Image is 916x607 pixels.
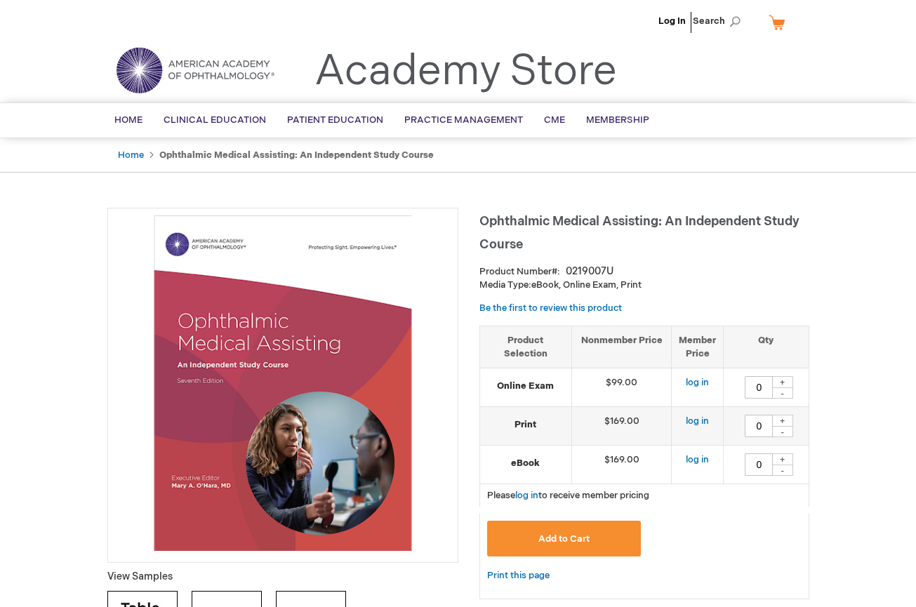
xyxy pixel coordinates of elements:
[118,149,144,161] a: Home
[479,302,622,314] a: Be the first to review this product
[772,415,793,427] div: +
[571,446,672,484] td: $169.00
[772,376,793,388] div: +
[686,377,709,388] a: log in
[745,415,773,437] input: Qty
[487,490,649,501] span: Please to receive member pricing
[479,279,809,292] p: eBook, Online Exam, Print
[164,114,266,126] span: Clinical Education
[159,149,434,161] strong: Ophthalmic Medical Assisting: An Independent Study Course
[571,368,672,407] td: $99.00
[544,114,565,126] span: CME
[686,454,709,465] a: log in
[487,380,564,393] strong: Online Exam
[538,533,590,545] span: Add to Cart
[772,426,793,437] div: -
[772,453,793,465] div: +
[772,387,793,399] div: -
[404,114,523,126] span: Practice Management
[479,266,560,277] strong: Product Number
[571,326,672,368] th: Nonmember Price
[314,46,617,97] a: Academy Store
[487,418,564,432] strong: Print
[487,521,642,556] button: Add to Cart
[287,114,383,126] span: Patient Education
[479,279,531,291] strong: Media Type:
[724,326,809,368] th: Qty
[487,457,564,470] strong: eBook
[515,490,538,501] a: log in
[115,215,451,551] img: Ophthalmic Medical Assisting: An Independent Study Course
[480,326,572,368] th: Product Selection
[566,265,613,279] div: 0219007U
[487,567,550,585] a: Print this page
[772,465,793,476] div: -
[686,415,709,427] a: log in
[745,453,773,476] input: Qty
[571,407,672,446] td: $169.00
[114,114,142,126] span: Home
[658,15,686,27] a: Log In
[479,214,799,252] span: Ophthalmic Medical Assisting: An Independent Study Course
[586,114,649,126] span: Membership
[693,7,746,35] span: Search
[107,570,458,584] p: View Samples
[672,326,724,368] th: Member Price
[745,376,773,399] input: Qty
